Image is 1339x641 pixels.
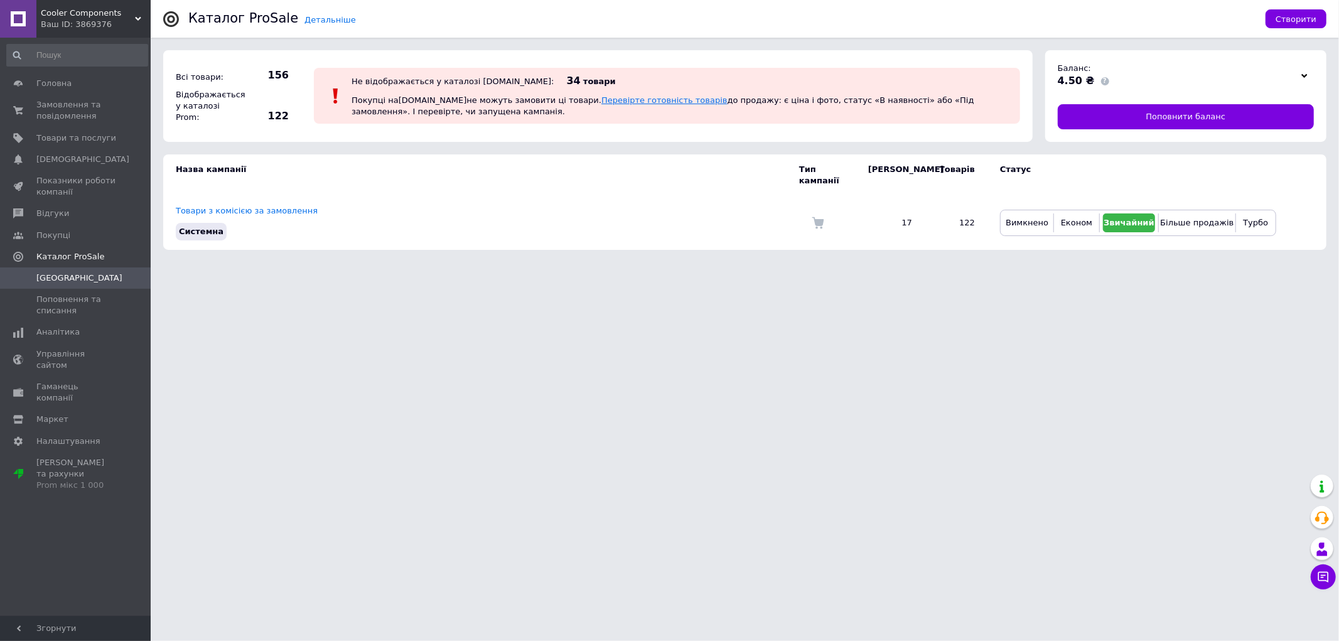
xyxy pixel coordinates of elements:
button: Створити [1266,9,1326,28]
span: 156 [245,68,289,82]
span: 122 [245,109,289,123]
input: Пошук [6,44,148,67]
span: [DEMOGRAPHIC_DATA] [36,154,129,165]
a: Поповнити баланс [1058,104,1314,129]
div: Відображається у каталозі Prom: [173,86,242,127]
span: Налаштування [36,436,100,447]
span: Управління сайтом [36,348,116,371]
img: :exclamation: [326,87,345,105]
span: товари [583,77,616,86]
span: Гаманець компанії [36,381,116,404]
td: Товарів [925,154,987,196]
a: Детальніше [304,15,356,24]
a: Товари з комісією за замовлення [176,206,318,215]
span: Більше продажів [1160,218,1234,227]
button: Більше продажів [1162,213,1232,232]
span: Покупці на [DOMAIN_NAME] не можуть замовити ці товари. до продажу: є ціна і фото, статус «В наявн... [352,95,974,116]
span: Поповнення та списання [36,294,116,316]
span: Аналітика [36,326,80,338]
span: Замовлення та повідомлення [36,99,116,122]
div: Ваш ID: 3869376 [41,19,151,30]
span: Показники роботи компанії [36,175,116,198]
button: Економ [1057,213,1095,232]
span: Турбо [1243,218,1268,227]
td: Назва кампанії [163,154,799,196]
div: Каталог ProSale [188,12,298,25]
span: Поповнити баланс [1146,111,1225,122]
button: Вимкнено [1004,213,1050,232]
td: 17 [856,196,925,250]
div: Prom мікс 1 000 [36,480,116,491]
span: 34 [567,75,581,87]
td: 122 [925,196,987,250]
span: Маркет [36,414,68,425]
button: Чат з покупцем [1311,564,1336,590]
img: Комісія за замовлення [812,217,824,229]
span: Товари та послуги [36,132,116,144]
span: Звичайний [1104,218,1154,227]
span: Вимкнено [1006,218,1048,227]
td: Тип кампанії [799,154,856,196]
span: Покупці [36,230,70,241]
span: 4.50 ₴ [1058,75,1095,87]
div: Всі товари: [173,68,242,86]
a: Перевірте готовність товарів [601,95,728,105]
span: [PERSON_NAME] та рахунки [36,457,116,492]
span: Баланс: [1058,63,1091,73]
button: Звичайний [1103,213,1156,232]
span: [GEOGRAPHIC_DATA] [36,272,122,284]
span: Створити [1276,14,1316,24]
td: [PERSON_NAME] [856,154,925,196]
span: Cooler Components [41,8,135,19]
button: Турбо [1239,213,1272,232]
td: Статус [987,154,1276,196]
span: Головна [36,78,72,89]
span: Системна [179,227,223,236]
span: Відгуки [36,208,69,219]
span: Каталог ProSale [36,251,104,262]
span: Економ [1061,218,1092,227]
div: Не відображається у каталозі [DOMAIN_NAME]: [352,77,554,86]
